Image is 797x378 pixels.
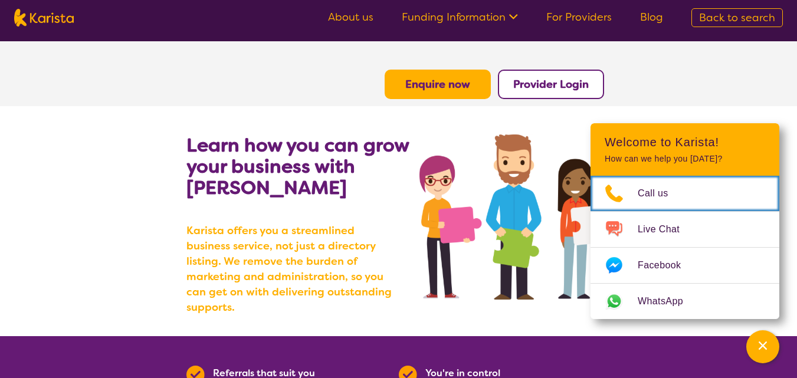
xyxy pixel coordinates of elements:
button: Enquire now [385,70,491,99]
span: Back to search [699,11,775,25]
img: grow your business with Karista [419,134,611,300]
a: Enquire now [405,77,470,91]
div: Channel Menu [591,123,779,319]
span: Live Chat [638,221,694,238]
ul: Choose channel [591,176,779,319]
a: Web link opens in a new tab. [591,284,779,319]
p: How can we help you [DATE]? [605,154,765,164]
span: WhatsApp [638,292,697,310]
img: Karista logo [14,9,74,27]
a: About us [328,10,373,24]
h2: Welcome to Karista! [605,135,765,149]
span: Facebook [638,257,695,274]
a: Blog [640,10,663,24]
b: Karista offers you a streamlined business service, not just a directory listing. We remove the bu... [186,223,399,315]
a: Funding Information [402,10,518,24]
span: Call us [638,185,683,202]
a: For Providers [546,10,612,24]
a: Back to search [691,8,783,27]
button: Provider Login [498,70,604,99]
b: Learn how you can grow your business with [PERSON_NAME] [186,133,409,200]
a: Provider Login [513,77,589,91]
button: Channel Menu [746,330,779,363]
